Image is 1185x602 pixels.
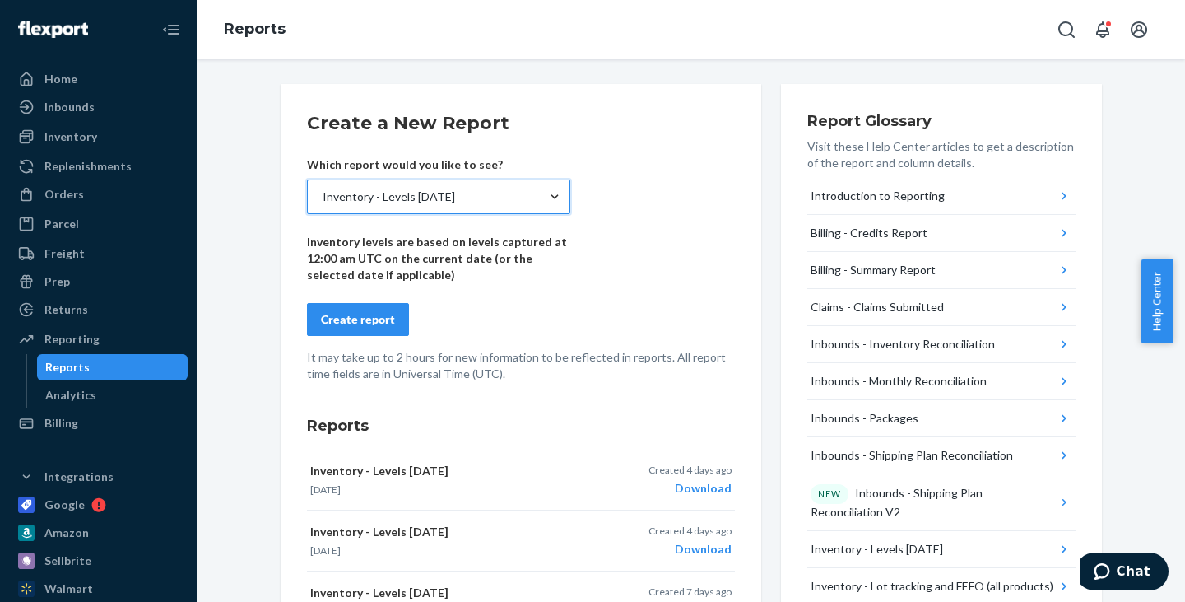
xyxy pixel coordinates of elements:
[211,6,299,54] ol: breadcrumbs
[310,463,588,479] p: Inventory - Levels [DATE]
[44,158,132,175] div: Replenishments
[321,311,395,328] div: Create report
[307,511,735,572] button: Inventory - Levels [DATE][DATE]Created 4 days agoDownload
[811,336,995,352] div: Inbounds - Inventory Reconciliation
[37,354,188,380] a: Reports
[648,585,732,599] p: Created 7 days ago
[10,181,188,208] a: Orders
[10,492,188,518] a: Google
[811,225,927,241] div: Billing - Credits Report
[10,464,188,490] button: Integrations
[811,373,987,390] div: Inbounds - Monthly Reconciliation
[807,363,1076,400] button: Inbounds - Monthly Reconciliation
[307,110,735,137] h2: Create a New Report
[45,387,96,404] div: Analytics
[807,110,1076,132] h3: Report Glossary
[44,415,78,432] div: Billing
[1080,553,1169,594] iframe: Opens a widget where you can chat to one of our agents
[10,153,188,180] a: Replenishments
[807,252,1076,289] button: Billing - Summary Report
[10,296,188,323] a: Returns
[44,553,91,569] div: Sellbrite
[807,474,1076,531] button: NEWInbounds - Shipping Plan Reconciliation V2
[44,71,77,87] div: Home
[44,525,89,541] div: Amazon
[307,234,570,283] p: Inventory levels are based on levels captured at 12:00 am UTC on the current date (or the selecte...
[807,531,1076,568] button: Inventory - Levels [DATE]
[44,469,114,485] div: Integrations
[648,524,732,538] p: Created 4 days ago
[807,178,1076,215] button: Introduction to Reporting
[811,410,918,427] div: Inbounds - Packages
[45,359,90,376] div: Reports
[1050,13,1083,46] button: Open Search Box
[10,211,188,237] a: Parcel
[10,520,188,546] a: Amazon
[811,447,1013,464] div: Inbounds - Shipping Plan Reconciliation
[155,13,188,46] button: Close Navigation
[10,548,188,574] a: Sellbrite
[811,578,1053,595] div: Inventory - Lot tracking and FEFO (all products)
[807,326,1076,363] button: Inbounds - Inventory Reconciliation
[44,301,88,318] div: Returns
[310,585,588,601] p: Inventory - Levels [DATE]
[44,186,84,203] div: Orders
[44,99,95,115] div: Inbounds
[1141,259,1173,343] button: Help Center
[10,240,188,267] a: Freight
[44,245,85,262] div: Freight
[10,66,188,92] a: Home
[10,410,188,436] a: Billing
[1122,13,1155,46] button: Open account menu
[10,268,188,295] a: Prep
[307,156,570,173] p: Which report would you like to see?
[224,20,286,38] a: Reports
[18,21,88,38] img: Flexport logo
[807,215,1076,252] button: Billing - Credits Report
[811,299,944,315] div: Claims - Claims Submitted
[811,188,945,204] div: Introduction to Reporting
[10,124,188,150] a: Inventory
[307,415,735,436] h3: Reports
[307,349,735,382] p: It may take up to 2 hours for new information to be reflected in reports. All report time fields ...
[10,326,188,352] a: Reporting
[37,382,188,408] a: Analytics
[811,484,1057,520] div: Inbounds - Shipping Plan Reconciliation V2
[310,483,341,496] time: [DATE]
[307,450,735,511] button: Inventory - Levels [DATE][DATE]Created 4 days agoDownload
[648,463,732,477] p: Created 4 days ago
[323,189,455,205] div: Inventory - Levels [DATE]
[44,216,79,232] div: Parcel
[807,437,1076,474] button: Inbounds - Shipping Plan Reconciliation
[44,581,93,597] div: Walmart
[1086,13,1119,46] button: Open notifications
[10,94,188,120] a: Inbounds
[44,497,85,513] div: Google
[807,400,1076,437] button: Inbounds - Packages
[307,303,409,336] button: Create report
[44,331,100,348] div: Reporting
[807,138,1076,171] p: Visit these Help Center articles to get a description of the report and column details.
[310,544,341,557] time: [DATE]
[811,541,943,558] div: Inventory - Levels [DATE]
[648,480,732,497] div: Download
[811,262,936,278] div: Billing - Summary Report
[44,128,97,145] div: Inventory
[10,576,188,602] a: Walmart
[648,541,732,558] div: Download
[310,524,588,540] p: Inventory - Levels [DATE]
[818,488,841,501] p: NEW
[44,273,70,290] div: Prep
[807,289,1076,326] button: Claims - Claims Submitted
